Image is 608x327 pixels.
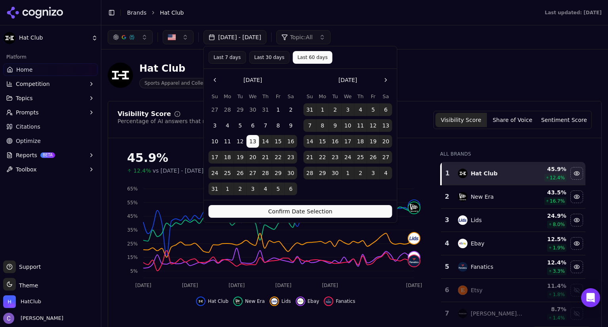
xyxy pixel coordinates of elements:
[118,111,171,117] div: Visibility Score
[16,282,38,289] span: Theme
[367,151,380,163] button: Friday, September 26th, 2025, selected
[3,313,14,324] img: Chris Hayes
[441,185,585,209] tr: 2new eraNew Era43.5%16.7%Hide new era data
[329,135,342,148] button: Tuesday, September 16th, 2025, selected
[247,183,259,195] button: Wednesday, September 3rd, 2025, selected
[259,93,272,100] th: Thursday
[3,313,63,324] button: Open user button
[444,285,450,295] div: 6
[329,93,342,100] th: Tuesday
[458,192,467,202] img: new era
[445,169,450,178] div: 1
[272,151,285,163] button: Friday, August 22nd, 2025, selected
[285,119,297,132] button: Saturday, August 9th, 2025
[342,119,354,132] button: Wednesday, September 10th, 2025, selected
[271,298,277,304] img: lids
[209,167,221,179] button: Sunday, August 24th, 2025, selected
[354,167,367,179] button: Thursday, October 2nd, 2025, selected
[209,205,392,218] button: Confirm Date Selection
[441,232,585,255] tr: 4ebayEbay12.5%1.9%Hide ebay data
[247,151,259,163] button: Wednesday, August 20th, 2025, selected
[408,202,420,213] img: new era
[209,74,221,86] button: Go to the Previous Month
[17,315,63,322] span: [PERSON_NAME]
[275,283,291,288] tspan: [DATE]
[198,298,204,304] img: hat club
[16,94,33,102] span: Topics
[127,213,138,219] tspan: 45%
[440,151,585,157] div: All Brands
[272,183,285,195] button: Friday, September 5th, 2025, selected
[471,240,484,247] div: Ebay
[272,119,285,132] button: Friday, August 8th, 2025
[441,162,585,185] tr: 1hat clubHat Club45.9%12.4%Hide hat club data
[530,259,566,266] div: 12.4 %
[367,119,380,132] button: Friday, September 12th, 2025, selected
[182,283,198,288] tspan: [DATE]
[209,51,246,64] button: Last 7 days
[570,214,583,226] button: Hide lids data
[118,117,258,125] div: Percentage of AI answers that mention your brand
[221,167,234,179] button: Monday, August 25th, 2025, selected
[234,93,247,100] th: Tuesday
[553,291,565,298] span: 1.8 %
[259,151,272,163] button: Thursday, August 21st, 2025, selected
[272,103,285,116] button: Friday, August 1st, 2025
[444,239,450,248] div: 4
[127,9,529,17] nav: breadcrumb
[127,151,424,165] div: 45.9%
[127,200,138,205] tspan: 55%
[281,298,291,304] span: Lids
[316,151,329,163] button: Monday, September 22nd, 2025, selected
[16,151,37,159] span: Reports
[308,298,319,304] span: Ebay
[304,93,392,179] table: September 2025
[458,262,467,272] img: fanatics
[550,198,565,204] span: 16.7 %
[293,51,332,64] button: Last 60 days
[444,215,450,225] div: 3
[471,169,498,177] div: Hat Club
[16,165,37,173] span: Toolbox
[570,284,583,297] button: Show etsy data
[21,298,41,305] span: HatClub
[285,135,297,148] button: Saturday, August 16th, 2025, selected
[40,152,55,158] span: BETA
[285,151,297,163] button: Saturday, August 23rd, 2025, selected
[304,119,316,132] button: Sunday, September 7th, 2025, selected
[553,315,565,321] span: 1.4 %
[127,227,138,233] tspan: 35%
[325,298,332,304] img: fanatics
[471,263,493,271] div: Fanatics
[380,103,392,116] button: Saturday, September 6th, 2025, selected
[380,93,392,100] th: Saturday
[285,103,297,116] button: Saturday, August 2nd, 2025
[296,297,319,306] button: Hide ebay data
[270,297,291,306] button: Hide lids data
[530,212,566,220] div: 24.9 %
[209,135,221,148] button: Sunday, August 10th, 2025
[545,10,602,16] div: Last updated: [DATE]
[221,119,234,132] button: Monday, August 4th, 2025
[127,186,138,192] tspan: 65%
[380,151,392,163] button: Saturday, September 27th, 2025, selected
[553,221,565,228] span: 8.0 %
[127,241,138,247] tspan: 25%
[471,286,483,294] div: Etsy
[235,298,241,304] img: new era
[127,10,146,16] a: Brands
[209,183,221,195] button: Sunday, August 31st, 2025, selected
[458,309,467,318] img: mitchell & ness
[247,103,259,116] button: Wednesday, July 30th, 2025
[570,167,583,180] button: Hide hat club data
[208,298,228,304] span: Hat Club
[3,120,98,133] a: Citations
[435,113,487,127] button: Visibility Score
[367,93,380,100] th: Friday
[354,103,367,116] button: Thursday, September 4th, 2025, selected
[408,255,420,266] img: fanatics
[570,307,583,320] button: Show mitchell & ness data
[221,93,234,100] th: Monday
[3,295,16,308] img: HatClub
[3,149,98,162] button: ReportsBETA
